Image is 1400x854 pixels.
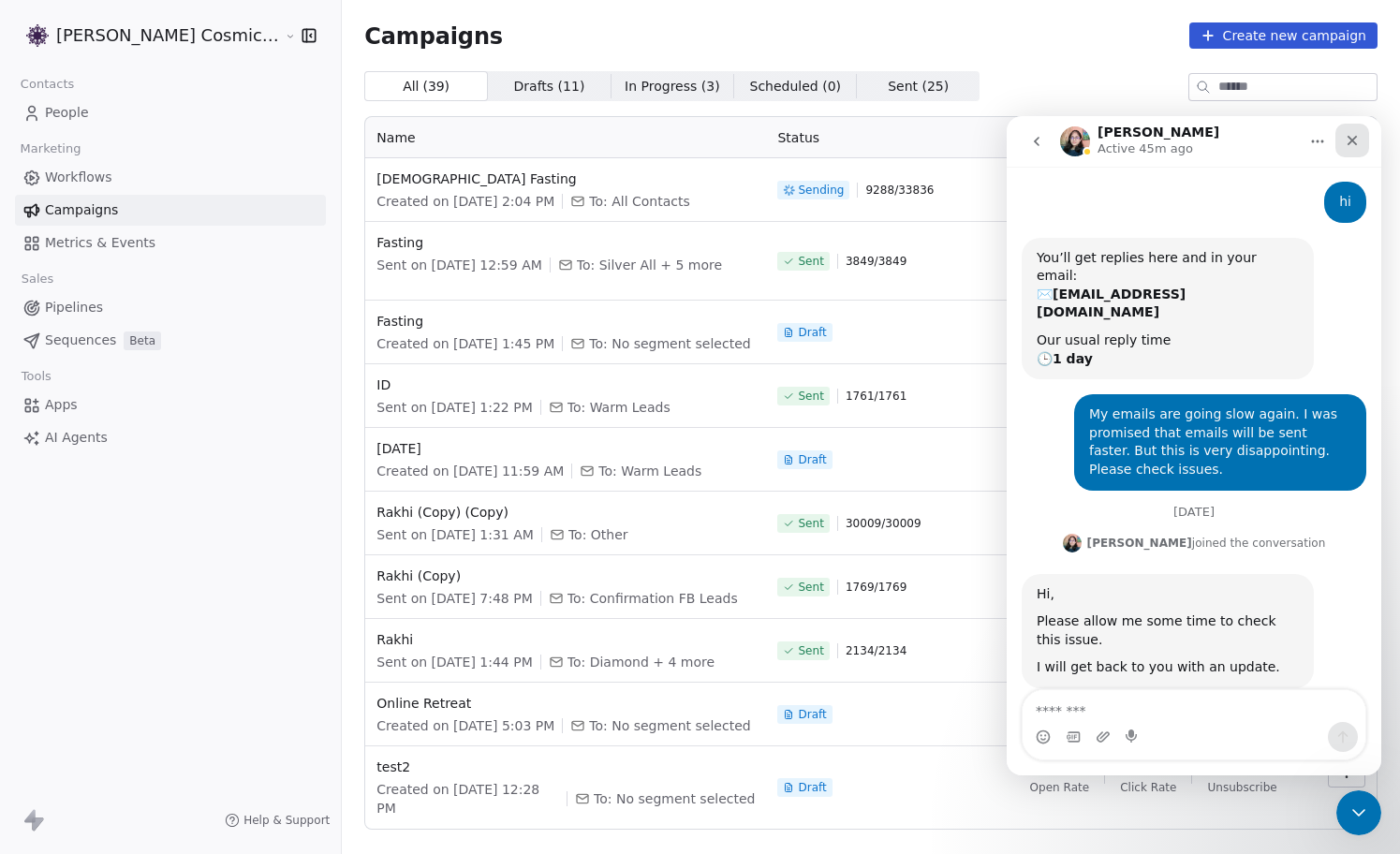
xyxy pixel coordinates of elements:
span: Sending [798,183,844,198]
span: Sent on [DATE] 12:59 AM [376,256,541,274]
span: Draft [798,452,826,467]
span: Open Rate [1030,780,1090,795]
span: Contacts [12,70,82,98]
span: Sent on [DATE] 1:22 PM [376,398,532,417]
span: To: Diamond + 4 more [567,653,715,671]
th: Status [766,117,1000,158]
span: Scheduled ( 0 ) [750,77,842,96]
span: AI Agents [45,428,108,448]
span: Help & Support [243,813,330,828]
button: [PERSON_NAME] Cosmic Academy LLP [22,20,271,52]
span: 9288 / 33836 [865,183,934,198]
th: Name [365,117,766,158]
span: Sent on [DATE] 1:44 PM [376,653,532,671]
span: Sent on [DATE] 1:31 AM [376,525,534,544]
span: test2 [376,758,755,776]
span: Apps [45,395,78,415]
span: Sent [798,254,823,269]
span: Beta [124,331,161,350]
span: Fasting [376,233,755,252]
span: 30009 / 30009 [846,516,921,531]
span: Sequences [45,331,116,350]
span: 1769 / 1769 [846,580,906,595]
span: Created on [DATE] 1:45 PM [376,334,554,353]
span: To: Silver All + 5 more [577,256,722,274]
span: Sent on [DATE] 7:48 PM [376,589,532,608]
span: To: Confirmation FB Leads [567,589,738,608]
span: To: No segment selected [589,334,750,353]
button: Create new campaign [1189,22,1378,49]
span: [PERSON_NAME] Cosmic Academy LLP [56,23,280,48]
iframe: Intercom live chat [1336,790,1381,835]
span: People [45,103,89,123]
span: Pipelines [45,298,103,317]
span: Sent [798,389,823,404]
span: Created on [DATE] 12:28 PM [376,780,559,817]
iframe: Intercom live chat [1007,116,1381,775]
span: To: No segment selected [594,789,755,808]
a: Apps [15,390,326,420]
a: People [15,97,326,128]
span: To: No segment selected [589,716,750,735]
span: Click Rate [1120,780,1176,795]
span: Draft [798,780,826,795]
span: Marketing [12,135,89,163]
span: Created on [DATE] 11:59 AM [376,462,564,480]
a: Help & Support [225,813,330,828]
span: Sent [798,516,823,531]
span: Campaigns [364,22,503,49]
span: Created on [DATE] 5:03 PM [376,716,554,735]
span: In Progress ( 3 ) [625,77,720,96]
span: Drafts ( 11 ) [514,77,585,96]
a: AI Agents [15,422,326,453]
span: Workflows [45,168,112,187]
span: Rakhi (Copy) [376,567,755,585]
span: To: All Contacts [589,192,689,211]
span: Unsubscribe [1207,780,1276,795]
span: Sales [13,265,62,293]
span: 2134 / 2134 [846,643,906,658]
span: Sent [798,643,823,658]
span: [DATE] [376,439,755,458]
a: Metrics & Events [15,228,326,258]
span: Rakhi (Copy) (Copy) [376,503,755,522]
a: Pipelines [15,292,326,323]
span: Online Retreat [376,694,755,713]
img: Logo_Properly_Aligned.png [26,24,49,47]
span: Sent ( 25 ) [888,77,949,96]
span: Tools [13,362,59,390]
span: Metrics & Events [45,233,155,253]
span: ID [376,375,755,394]
a: Campaigns [15,195,326,226]
span: 1761 / 1761 [846,389,906,404]
a: SequencesBeta [15,325,326,356]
